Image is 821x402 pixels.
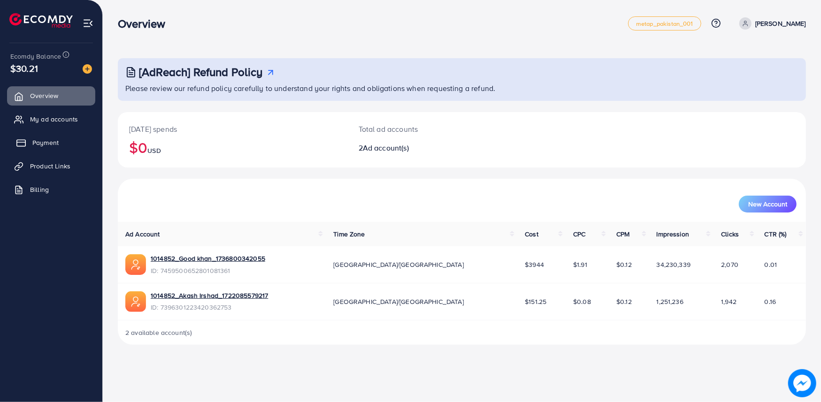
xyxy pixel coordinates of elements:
a: Product Links [7,157,95,175]
img: menu [83,18,93,29]
span: $151.25 [525,297,546,306]
h3: [AdReach] Refund Policy [139,65,263,79]
span: CPM [616,229,629,239]
p: Please review our refund policy carefully to understand your rights and obligations when requesti... [125,83,800,94]
span: ID: 7459500652801081361 [151,266,265,275]
span: 0.16 [765,297,776,306]
span: [GEOGRAPHIC_DATA]/[GEOGRAPHIC_DATA] [333,260,464,269]
span: $0.12 [616,260,632,269]
span: 0.01 [765,260,777,269]
button: New Account [739,196,797,212]
span: Clicks [721,229,739,239]
a: 1014852_Good khan_1736800342055 [151,254,265,263]
span: CTR (%) [765,229,787,239]
img: image [83,64,92,74]
span: New Account [748,201,787,207]
img: ic-ads-acc.e4c84228.svg [125,254,146,275]
span: Impression [657,229,690,239]
span: My ad accounts [30,114,78,124]
a: metap_pakistan_001 [628,16,701,30]
span: $0.08 [573,297,591,306]
span: Product Links [30,161,70,171]
span: Time Zone [333,229,365,239]
h2: $0 [129,138,336,156]
a: My ad accounts [7,110,95,129]
h2: 2 [359,144,508,152]
a: [PERSON_NAME] [736,17,806,30]
span: ID: 7396301223420362753 [151,303,268,312]
span: Overview [30,91,58,100]
h3: Overview [118,17,173,30]
span: metap_pakistan_001 [636,21,693,27]
a: 1014852_Akash Irshad_1722085579217 [151,291,268,300]
span: 34,230,339 [657,260,691,269]
span: $0.12 [616,297,632,306]
a: Payment [7,133,95,152]
a: Overview [7,86,95,105]
span: CPC [573,229,585,239]
p: Total ad accounts [359,123,508,135]
img: logo [9,13,73,28]
span: Payment [32,138,59,147]
span: 2,070 [721,260,738,269]
span: [GEOGRAPHIC_DATA]/[GEOGRAPHIC_DATA] [333,297,464,306]
img: image [788,369,816,397]
span: Billing [30,185,49,194]
p: [DATE] spends [129,123,336,135]
span: USD [147,146,161,155]
span: $30.21 [10,61,38,75]
span: Cost [525,229,538,239]
span: 1,942 [721,297,737,306]
span: Ad Account [125,229,160,239]
span: Ad account(s) [363,143,409,153]
img: ic-ads-acc.e4c84228.svg [125,291,146,312]
span: 1,251,236 [657,297,683,306]
span: $1.91 [573,260,587,269]
span: $3944 [525,260,544,269]
a: Billing [7,180,95,199]
span: Ecomdy Balance [10,52,61,61]
p: [PERSON_NAME] [755,18,806,29]
span: 2 available account(s) [125,328,192,337]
